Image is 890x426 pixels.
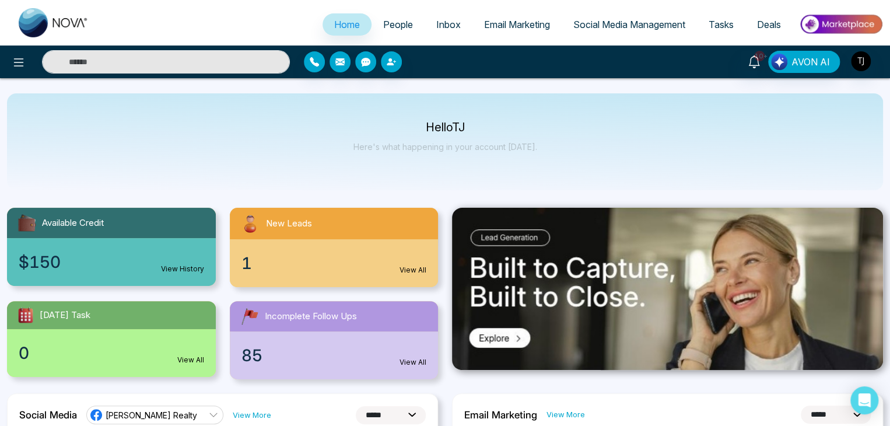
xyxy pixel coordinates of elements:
h2: Email Marketing [464,409,537,421]
span: New Leads [266,217,312,231]
span: Social Media Management [573,19,685,30]
img: todayTask.svg [16,306,35,324]
a: Social Media Management [562,13,697,36]
a: View All [400,265,426,275]
span: AVON AI [791,55,830,69]
span: [DATE] Task [40,309,90,322]
span: People [383,19,413,30]
p: Hello TJ [353,123,537,132]
a: New Leads1View All [223,208,446,287]
a: Tasks [697,13,745,36]
div: Open Intercom Messenger [850,386,878,414]
img: . [452,208,883,370]
h2: Social Media [19,409,77,421]
span: 0 [19,341,29,365]
p: Here's what happening in your account [DATE]. [353,142,537,152]
a: View All [400,357,426,368]
span: Deals [757,19,781,30]
span: $150 [19,250,61,274]
a: Email Marketing [472,13,562,36]
span: Home [334,19,360,30]
span: Tasks [709,19,734,30]
button: AVON AI [768,51,840,73]
a: Home [323,13,372,36]
span: Available Credit [42,217,104,230]
span: Inbox [436,19,461,30]
span: [PERSON_NAME] Realty [106,410,197,421]
a: Inbox [425,13,472,36]
img: availableCredit.svg [16,212,37,233]
img: Nova CRM Logo [19,8,89,37]
a: View All [177,355,204,365]
span: Email Marketing [484,19,550,30]
img: User Avatar [851,51,871,71]
span: 10+ [754,51,765,61]
a: View More [546,409,585,420]
a: View History [161,264,204,274]
a: Incomplete Follow Ups85View All [223,301,446,379]
img: newLeads.svg [239,212,261,235]
a: View More [233,410,271,421]
a: People [372,13,425,36]
a: Deals [745,13,793,36]
span: 1 [241,251,252,275]
span: 85 [241,343,262,368]
span: Incomplete Follow Ups [265,310,357,323]
img: Market-place.gif [798,11,883,37]
a: 10+ [740,51,768,71]
img: followUps.svg [239,306,260,327]
img: Lead Flow [771,54,787,70]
